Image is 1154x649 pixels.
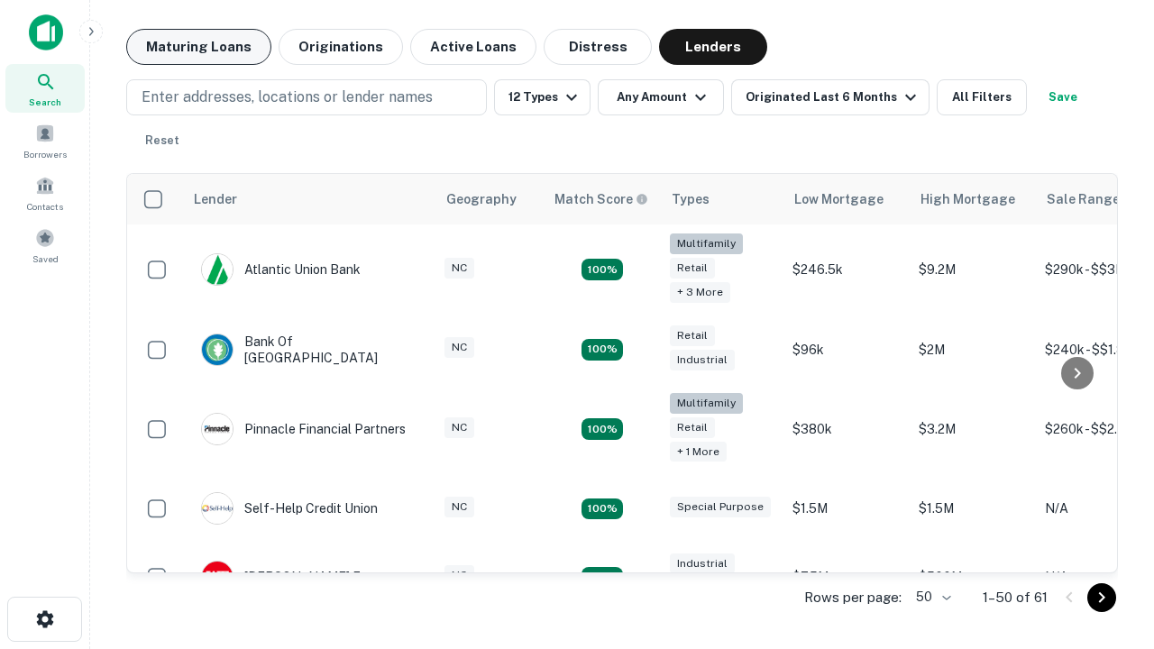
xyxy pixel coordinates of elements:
th: Lender [183,174,435,224]
div: NC [444,258,474,279]
div: Retail [670,325,715,346]
div: Industrial [670,553,735,574]
td: $9.2M [910,224,1036,315]
span: Borrowers [23,147,67,161]
h6: Match Score [554,189,645,209]
div: 50 [909,584,954,610]
th: Low Mortgage [783,174,910,224]
div: Atlantic Union Bank [201,253,361,286]
div: Types [672,188,710,210]
td: $500M [910,543,1036,611]
th: High Mortgage [910,174,1036,224]
img: picture [202,562,233,592]
div: NC [444,565,474,586]
img: picture [202,254,233,285]
div: Pinnacle Financial Partners [201,413,406,445]
button: Reset [133,123,191,159]
th: Capitalize uses an advanced AI algorithm to match your search with the best lender. The match sco... [544,174,661,224]
button: Active Loans [410,29,536,65]
div: Matching Properties: 14, hasApolloMatch: undefined [582,567,623,589]
div: Multifamily [670,393,743,414]
div: Low Mortgage [794,188,884,210]
th: Geography [435,174,544,224]
img: picture [202,334,233,365]
div: Matching Properties: 18, hasApolloMatch: undefined [582,418,623,440]
div: Matching Properties: 10, hasApolloMatch: undefined [582,259,623,280]
div: Capitalize uses an advanced AI algorithm to match your search with the best lender. The match sco... [554,189,648,209]
span: Search [29,95,61,109]
img: picture [202,414,233,444]
div: + 3 more [670,282,730,303]
div: Retail [670,417,715,438]
div: NC [444,337,474,358]
div: Lender [194,188,237,210]
p: 1–50 of 61 [983,587,1048,608]
td: $1.5M [910,474,1036,543]
td: $2M [910,315,1036,384]
a: Search [5,64,85,113]
p: Enter addresses, locations or lender names [142,87,433,108]
div: Matching Properties: 11, hasApolloMatch: undefined [582,498,623,520]
p: Rows per page: [804,587,902,608]
span: Contacts [27,199,63,214]
div: NC [444,497,474,517]
td: $246.5k [783,224,910,315]
div: [PERSON_NAME] Fargo [201,561,388,593]
button: Go to next page [1087,583,1116,612]
img: capitalize-icon.png [29,14,63,50]
button: Originations [279,29,403,65]
td: $1.5M [783,474,910,543]
button: Save your search to get updates of matches that match your search criteria. [1034,79,1092,115]
div: Multifamily [670,233,743,254]
button: Maturing Loans [126,29,271,65]
div: Sale Range [1047,188,1120,210]
button: Lenders [659,29,767,65]
img: picture [202,493,233,524]
a: Saved [5,221,85,270]
div: Bank Of [GEOGRAPHIC_DATA] [201,334,417,366]
div: Originated Last 6 Months [746,87,921,108]
span: Saved [32,251,59,266]
div: Industrial [670,350,735,370]
div: High Mortgage [920,188,1015,210]
td: $3.2M [910,384,1036,475]
div: Matching Properties: 15, hasApolloMatch: undefined [582,339,623,361]
button: Distress [544,29,652,65]
div: + 1 more [670,442,727,462]
td: $96k [783,315,910,384]
button: Originated Last 6 Months [731,79,930,115]
th: Types [661,174,783,224]
iframe: Chat Widget [1064,447,1154,534]
div: Self-help Credit Union [201,492,378,525]
td: $380k [783,384,910,475]
div: Geography [446,188,517,210]
a: Contacts [5,169,85,217]
td: $7.5M [783,543,910,611]
div: NC [444,417,474,438]
button: All Filters [937,79,1027,115]
div: Retail [670,258,715,279]
button: 12 Types [494,79,591,115]
div: Special Purpose [670,497,771,517]
button: Any Amount [598,79,724,115]
a: Borrowers [5,116,85,165]
button: Enter addresses, locations or lender names [126,79,487,115]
